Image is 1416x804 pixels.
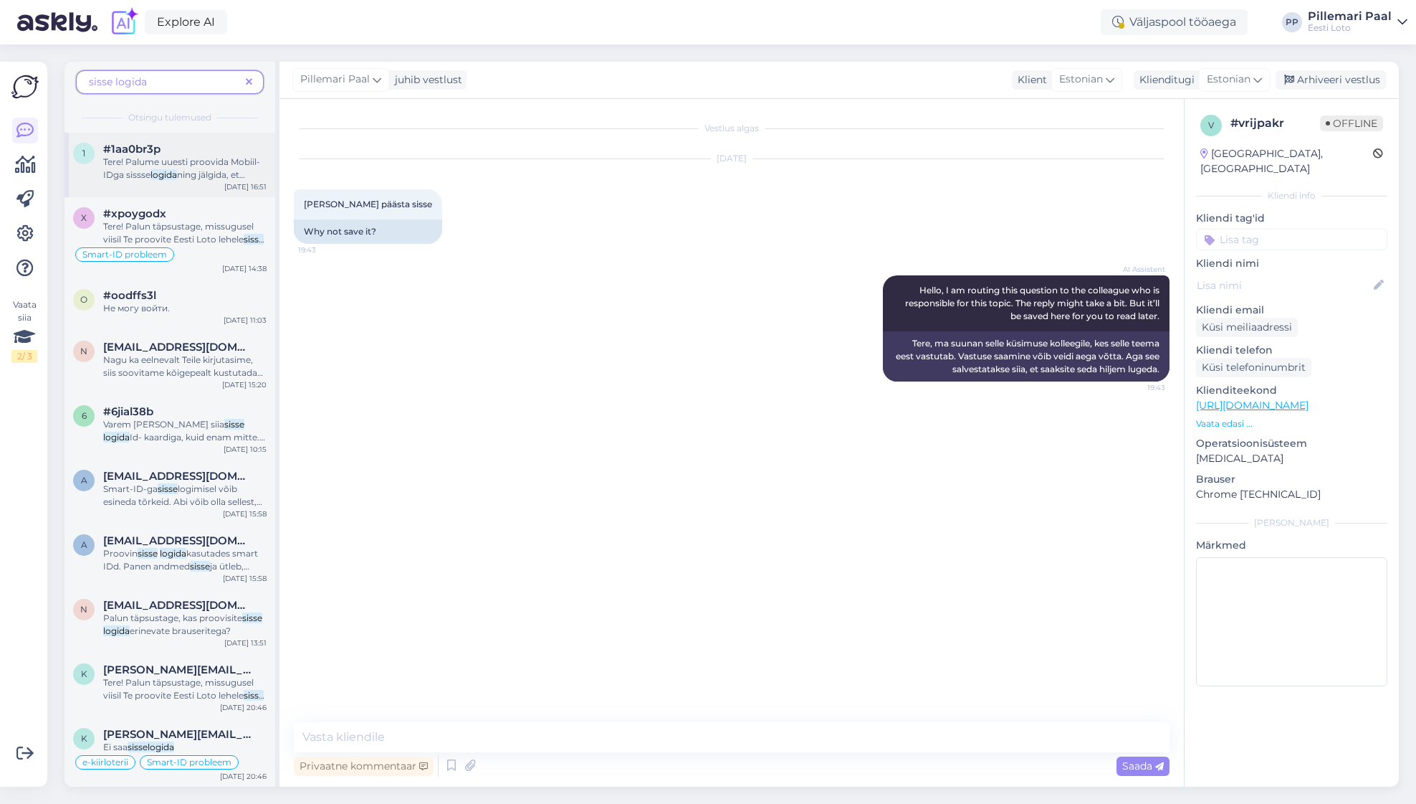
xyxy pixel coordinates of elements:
div: Privaatne kommentaar [294,757,434,776]
div: # vrijpakr [1230,115,1320,132]
div: [DATE] 15:58 [223,509,267,519]
div: [DATE] 20:46 [220,702,267,713]
span: #oodffs3l [103,289,156,302]
mark: logida [150,169,177,180]
p: Klienditeekond [1196,383,1387,398]
span: Estonian [1207,72,1250,88]
span: AI Assistent [1111,264,1165,275]
mark: logida [103,625,130,636]
span: Pillemari Paal [300,72,370,88]
span: ning jälgida, et [PERSON_NAME] kindlasti Mobiil-ID valiku all. Lisaks on oluline, et telefoninumb... [103,169,264,245]
span: karel.katkosilt@mail.ee [103,728,252,741]
a: Explore AI [145,10,227,34]
div: 2 / 3 [11,350,37,363]
span: logimisel võib esineda tõrkeid. Abi võib olla sellest, kui kustutate seadme vahemälu ja proovite [103,483,262,533]
p: Kliendi email [1196,303,1387,318]
p: Kliendi telefon [1196,343,1387,358]
span: Offline [1320,115,1383,131]
span: e-kiirloterii [82,758,128,767]
div: [PERSON_NAME] [1196,516,1387,529]
span: Не могу войти. [103,303,170,313]
div: [DATE] 15:58 [223,573,267,584]
input: Lisa nimi [1197,278,1371,293]
div: Vestlus algas [294,122,1169,135]
span: erinevate brauseritega? [130,625,231,636]
span: sisse logida [89,75,147,88]
p: Kliendi tag'id [1196,211,1387,226]
mark: sisse [242,613,262,623]
mark: sisse [138,548,158,559]
div: Väljaspool tööaega [1101,9,1248,35]
div: [DATE] 15:20 [222,379,267,390]
span: Tere! Palun täpsustage, missugusel viisil Te proovite Eesti Loto lehele [103,677,254,701]
span: Otsingu tulemused [128,111,211,124]
div: [DATE] [294,152,1169,165]
span: v [1208,120,1214,131]
span: #xpoygodx [103,207,166,220]
mark: sisse [190,561,210,572]
div: [DATE] 20:46 [220,771,267,782]
mark: logida [103,432,130,443]
p: [MEDICAL_DATA] [1196,451,1387,466]
div: Küsi meiliaadressi [1196,318,1298,337]
span: a [81,475,87,486]
input: Lisa tag [1196,229,1387,250]
span: aivar.spain@mail.ee [103,534,252,547]
div: Pillemari Paal [1308,11,1392,22]
img: explore-ai [109,7,139,37]
span: o [80,294,87,305]
span: Palun täpsustage, kas proovisite [103,613,242,623]
div: Vaata siia [11,298,37,363]
div: [DATE] 13:51 [224,638,267,648]
p: Märkmed [1196,538,1387,553]
div: [GEOGRAPHIC_DATA], [GEOGRAPHIC_DATA] [1200,146,1373,176]
mark: logida [160,548,186,559]
mark: sisse [224,419,244,430]
span: x [81,212,87,223]
span: 1 [82,148,85,159]
span: 19:43 [298,245,352,255]
span: Proovin [103,548,138,559]
span: 19:43 [1111,382,1165,393]
div: juhib vestlust [389,72,462,88]
span: Id- kaardiga, kuid enam mitte. Samas saan digilukku [PERSON_NAME] [103,432,265,468]
span: Estonian [1059,72,1103,88]
span: a [81,539,87,550]
span: k [81,733,87,744]
div: Klient [1012,72,1047,88]
div: Kliendi info [1196,189,1387,202]
img: Askly Logo [11,73,39,100]
span: Tere! Palun täpsustage, missugusel viisil Te proovite Eesti Loto lehele [103,221,254,245]
span: Smart-ID probleem [82,250,167,259]
div: Tere, ma suunan selle küsimuse kolleegile, kes selle teema eest vastutab. Vastuse saamine võib ve... [883,331,1169,382]
p: Vaata edasi ... [1196,417,1387,430]
span: 6 [82,410,87,421]
mark: sisse [244,690,264,701]
span: [PERSON_NAME] päästa sisse [304,199,432,209]
mark: sisse [158,483,178,494]
div: Klienditugi [1134,72,1195,88]
span: aivar.spain@mail.ee [103,470,252,483]
div: Eesti Loto [1308,22,1392,34]
p: Operatsioonisüsteem [1196,436,1387,451]
p: Brauser [1196,472,1387,487]
span: Hello, I am routing this question to the colleague who is responsible for this topic. The reply m... [905,285,1162,321]
mark: sisse [244,234,264,245]
div: Why not save it? [294,219,442,244]
span: Saada [1122,760,1164,772]
mark: sisselogida [128,742,174,752]
span: k [81,668,87,679]
div: [DATE] 14:38 [222,263,267,274]
a: Pillemari PaalEesti Loto [1308,11,1407,34]
span: n [80,346,87,356]
p: Kliendi nimi [1196,256,1387,271]
div: [DATE] 10:15 [224,444,267,455]
p: Chrome [TECHNICAL_ID] [1196,487,1387,502]
a: [URL][DOMAIN_NAME] [1196,399,1309,412]
span: #1aa0br3p [103,143,161,156]
span: Nagu ka eelnevalt Teile kirjutasime, siis soovitame kõigepealt kustutada kasutatava veebilehitsej... [103,354,263,404]
div: Arhiveeri vestlus [1276,70,1386,90]
div: [DATE] 11:03 [224,315,267,326]
span: Varem [PERSON_NAME] siia [103,419,224,430]
span: Tere! Palume uuesti proovida Mobiil-IDga sissse [103,156,260,180]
